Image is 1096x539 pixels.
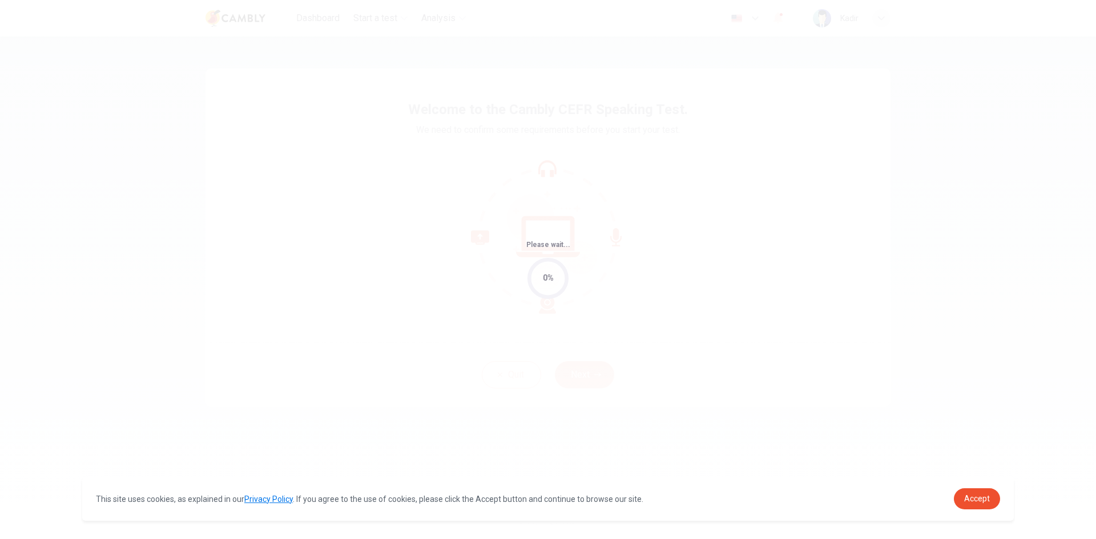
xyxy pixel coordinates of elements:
span: Please wait... [526,241,570,249]
div: cookieconsent [82,477,1014,521]
a: Privacy Policy [244,495,293,504]
span: This site uses cookies, as explained in our . If you agree to the use of cookies, please click th... [96,495,643,504]
span: Accept [964,494,990,503]
div: 0% [543,271,554,285]
a: dismiss cookie message [954,488,1000,509]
